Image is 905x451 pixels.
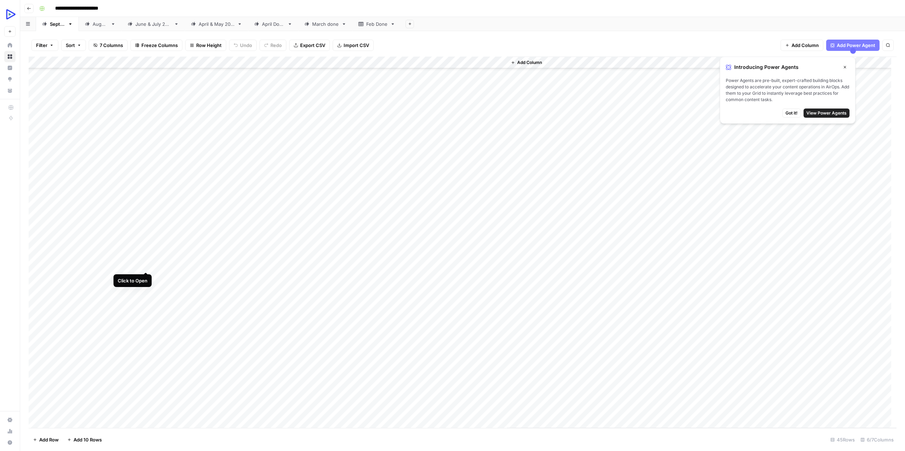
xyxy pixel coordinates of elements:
span: Row Height [196,42,222,49]
button: Add Column [508,58,545,67]
a: Feb Done [352,17,401,31]
div: [DATE] & [DATE] [135,20,171,28]
a: Settings [4,414,16,426]
a: April Done [248,17,298,31]
span: Power Agents are pre-built, expert-crafted building blocks designed to accelerate your content op... [726,77,849,103]
a: [DATE] [79,17,122,31]
span: Add Row [39,436,59,443]
button: Help + Support [4,437,16,448]
span: Import CSV [344,42,369,49]
button: 7 Columns [89,40,128,51]
a: Usage [4,426,16,437]
span: Got it! [786,110,798,116]
button: Add 10 Rows [63,434,106,445]
button: View Power Agents [804,109,849,118]
button: Row Height [185,40,226,51]
span: Sort [66,42,75,49]
div: Feb Done [366,20,387,28]
span: Add Power Agent [837,42,875,49]
img: OpenReplay Logo [4,8,17,21]
span: Filter [36,42,47,49]
button: Freeze Columns [130,40,182,51]
span: Add Column [517,59,542,66]
div: [DATE] [50,20,65,28]
button: Add Column [781,40,823,51]
span: View Power Agents [806,110,847,116]
div: [DATE] [93,20,108,28]
span: 7 Columns [100,42,123,49]
span: Undo [240,42,252,49]
span: Redo [270,42,282,49]
div: [DATE] & [DATE] [199,20,234,28]
div: Introducing Power Agents [726,63,849,72]
button: Export CSV [289,40,330,51]
a: Browse [4,51,16,62]
span: Export CSV [300,42,325,49]
a: Insights [4,62,16,74]
button: Import CSV [333,40,374,51]
button: Workspace: OpenReplay [4,6,16,23]
a: [DATE] & [DATE] [122,17,185,31]
span: Add 10 Rows [74,436,102,443]
button: Filter [31,40,58,51]
div: March done [312,20,339,28]
span: Freeze Columns [141,42,178,49]
div: April Done [262,20,285,28]
a: Opportunities [4,74,16,85]
a: [DATE] [36,17,79,31]
div: Click to Open [118,277,147,284]
div: 45 Rows [828,434,858,445]
button: Got it! [782,109,801,118]
a: March done [298,17,352,31]
button: Add Power Agent [826,40,880,51]
button: Add Row [29,434,63,445]
button: Redo [259,40,286,51]
a: Your Data [4,85,16,96]
a: Home [4,40,16,51]
button: Sort [61,40,86,51]
span: Add Column [792,42,819,49]
a: [DATE] & [DATE] [185,17,248,31]
div: 6/7 Columns [858,434,897,445]
button: Undo [229,40,257,51]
